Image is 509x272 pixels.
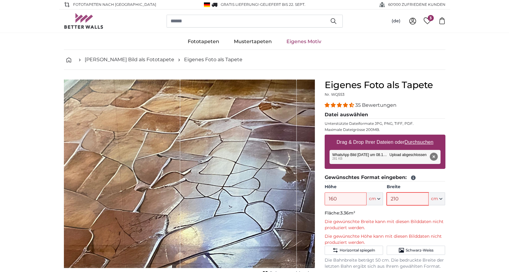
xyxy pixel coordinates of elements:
[406,248,433,253] span: Schwarz-Weiss
[340,248,375,253] span: Horizontal spiegeln
[184,56,242,63] a: Eigenes Foto als Tapete
[279,34,329,50] a: Eigenes Motiv
[387,246,445,255] button: Schwarz-Weiss
[180,34,227,50] a: Fototapeten
[325,246,383,255] button: Horizontal spiegeln
[387,184,445,190] label: Breite
[259,2,305,7] span: -
[64,50,445,70] nav: breadcrumbs
[325,257,445,270] p: Die Bahnbreite beträgt 50 cm. Die bedruckte Breite der letzten Bahn ergibt sich aus Ihrem gewählt...
[325,92,345,97] span: Nr. WQ553
[428,15,434,21] span: 3
[325,121,445,126] p: Unterstützte Dateiformate JPG, PNG, TIFF, PDF.
[64,13,104,29] img: Betterwalls
[334,136,436,148] label: Drag & Drop Ihrer Dateien oder
[325,111,445,119] legend: Datei auswählen
[369,196,376,202] span: cm
[367,192,383,205] button: cm
[73,2,156,7] span: Fototapeten nach [GEOGRAPHIC_DATA]
[325,210,445,216] p: Fläche:
[325,184,383,190] label: Höhe
[85,56,174,63] a: [PERSON_NAME] Bild als Fototapete
[260,2,305,7] span: Geliefert bis 22. Sept.
[404,140,433,145] u: Durchsuchen
[204,2,210,7] img: Deutschland
[221,2,259,7] span: GRATIS Lieferung!
[325,80,445,91] h1: Eigenes Foto als Tapete
[325,174,445,181] legend: Gewünschtes Format eingeben:
[325,233,445,246] p: Die gewünschte Höhe kann mit diesen Bilddaten nicht produziert werden.
[431,196,438,202] span: cm
[325,219,445,231] p: Die gewünschte Breite kann mit diesen Bilddaten nicht produziert werden.
[227,34,279,50] a: Mustertapeten
[340,210,355,216] span: 3.36m²
[429,192,445,205] button: cm
[388,2,445,7] span: 60'000 ZUFRIEDENE KUNDEN
[325,127,445,132] p: Maximale Dateigrösse 200MB.
[355,102,397,108] span: 35 Bewertungen
[325,102,355,108] span: 4.34 stars
[387,16,405,27] button: (de)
